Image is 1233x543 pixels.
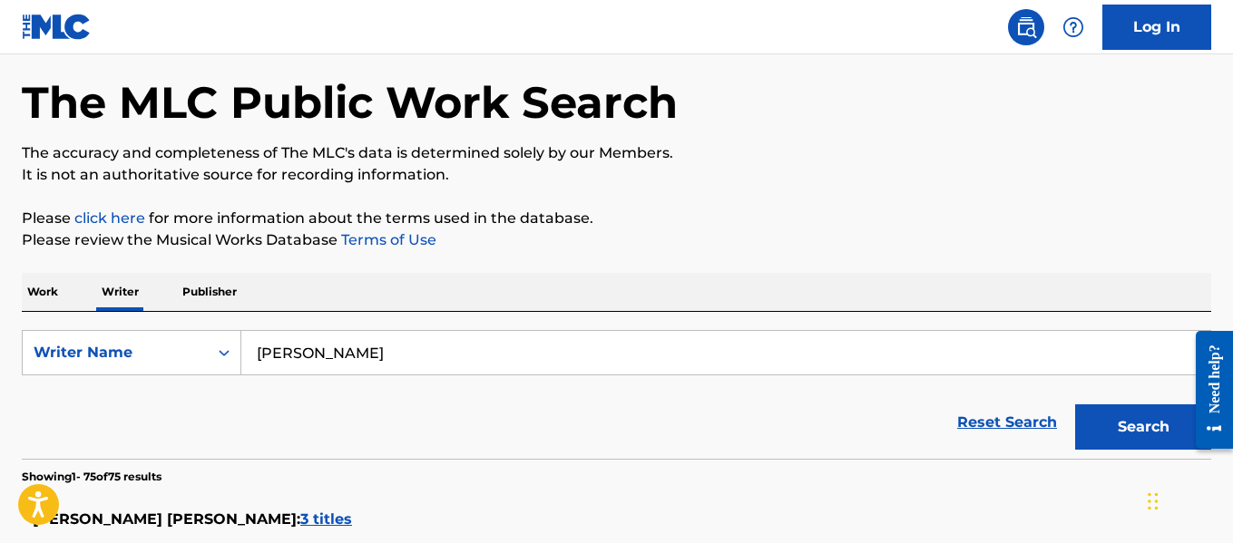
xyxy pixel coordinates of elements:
[34,342,197,364] div: Writer Name
[22,330,1211,459] form: Search Form
[22,142,1211,164] p: The accuracy and completeness of The MLC's data is determined solely by our Members.
[1055,9,1091,45] div: Help
[1062,16,1084,38] img: help
[1142,456,1233,543] div: Widget de chat
[1075,404,1211,450] button: Search
[1015,16,1037,38] img: search
[74,209,145,227] a: click here
[948,402,1066,442] a: Reset Search
[1148,474,1159,528] div: Arrastrar
[22,208,1211,229] p: Please for more information about the terms used in the database.
[22,229,1211,251] p: Please review the Musical Works Database
[33,510,300,528] span: [PERSON_NAME] [PERSON_NAME] :
[22,14,92,40] img: MLC Logo
[338,231,436,248] a: Terms of Use
[1008,9,1044,45] a: Public Search
[1102,5,1211,50] a: Log In
[22,273,64,311] p: Work
[22,469,161,485] p: Showing 1 - 75 of 75 results
[1142,456,1233,543] iframe: Chat Widget
[1182,317,1233,463] iframe: Resource Center
[22,164,1211,186] p: It is not an authoritative source for recording information.
[300,510,352,528] span: 3 titles
[177,273,242,311] p: Publisher
[96,273,144,311] p: Writer
[22,75,678,130] h1: The MLC Public Work Search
